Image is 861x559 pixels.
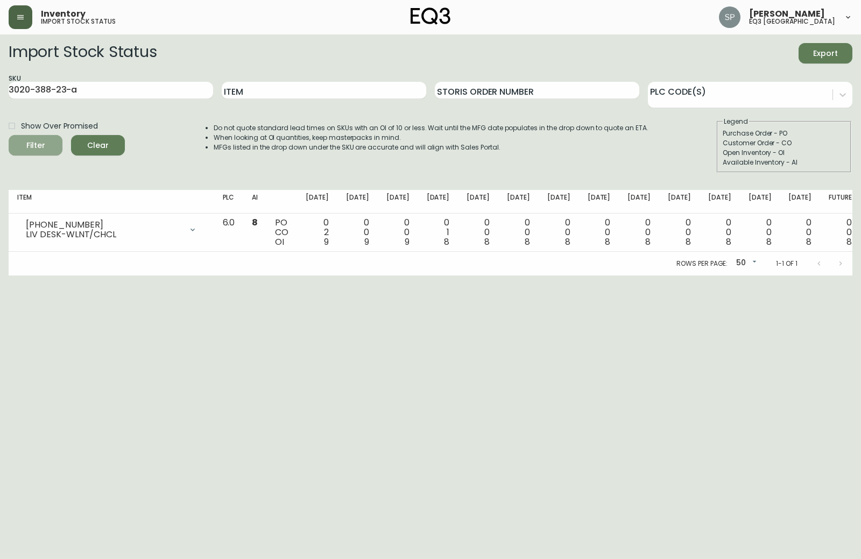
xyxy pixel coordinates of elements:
div: 0 0 [627,218,651,247]
img: 25c0ecf8c5ed261b7fd55956ee48612f [719,6,740,28]
h5: eq3 [GEOGRAPHIC_DATA] [749,18,835,25]
div: Purchase Order - PO [723,129,845,138]
th: AI [243,190,266,214]
th: [DATE] [458,190,498,214]
span: 9 [324,236,329,248]
li: MFGs listed in the drop down under the SKU are accurate and will align with Sales Portal. [214,143,648,152]
div: 0 1 [427,218,450,247]
th: Item [9,190,214,214]
span: 8 [766,236,772,248]
th: [DATE] [659,190,700,214]
div: [PHONE_NUMBER]LIV DESK-WLNT/CHCL [17,218,206,242]
div: 0 2 [306,218,329,247]
th: [DATE] [780,190,820,214]
div: PO CO [275,218,288,247]
span: 8 [252,216,258,229]
img: logo [411,8,450,25]
div: 0 0 [749,218,772,247]
span: Clear [80,139,116,152]
div: 0 0 [467,218,490,247]
div: 0 0 [708,218,731,247]
div: 0 0 [547,218,570,247]
span: Inventory [41,10,86,18]
p: 1-1 of 1 [776,259,798,268]
th: [DATE] [418,190,458,214]
div: 0 0 [346,218,369,247]
span: 8 [686,236,691,248]
div: 0 0 [588,218,611,247]
p: Rows per page: [676,259,728,268]
th: [DATE] [539,190,579,214]
span: 8 [565,236,570,248]
th: [DATE] [378,190,418,214]
th: Future [820,190,860,214]
th: [DATE] [337,190,378,214]
th: [DATE] [498,190,539,214]
div: 0 0 [507,218,530,247]
span: 8 [484,236,490,248]
th: [DATE] [579,190,619,214]
div: 0 0 [788,218,811,247]
span: Show Over Promised [21,121,98,132]
th: [DATE] [700,190,740,214]
td: 6.0 [214,214,244,252]
div: [PHONE_NUMBER] [26,220,182,230]
div: Available Inventory - AI [723,158,845,167]
th: [DATE] [297,190,337,214]
th: [DATE] [740,190,780,214]
span: 9 [405,236,410,248]
legend: Legend [723,117,749,126]
button: Filter [9,135,62,155]
div: 0 0 [668,218,691,247]
div: 0 0 [386,218,410,247]
span: 8 [525,236,530,248]
h5: import stock status [41,18,116,25]
div: Customer Order - CO [723,138,845,148]
span: 8 [726,236,731,248]
span: 8 [444,236,449,248]
th: [DATE] [619,190,659,214]
th: PLC [214,190,244,214]
button: Clear [71,135,125,155]
div: Open Inventory - OI [723,148,845,158]
span: 8 [605,236,610,248]
span: OI [275,236,284,248]
h2: Import Stock Status [9,43,157,63]
span: 9 [364,236,369,248]
div: LIV DESK-WLNT/CHCL [26,230,182,239]
span: 8 [806,236,811,248]
li: Do not quote standard lead times on SKUs with an OI of 10 or less. Wait until the MFG date popula... [214,123,648,133]
div: 0 0 [829,218,852,247]
span: Export [807,47,844,60]
div: 50 [732,254,759,272]
span: 8 [645,236,651,248]
span: 8 [846,236,852,248]
span: [PERSON_NAME] [749,10,825,18]
li: When looking at OI quantities, keep masterpacks in mind. [214,133,648,143]
div: Filter [26,139,45,152]
button: Export [799,43,852,63]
